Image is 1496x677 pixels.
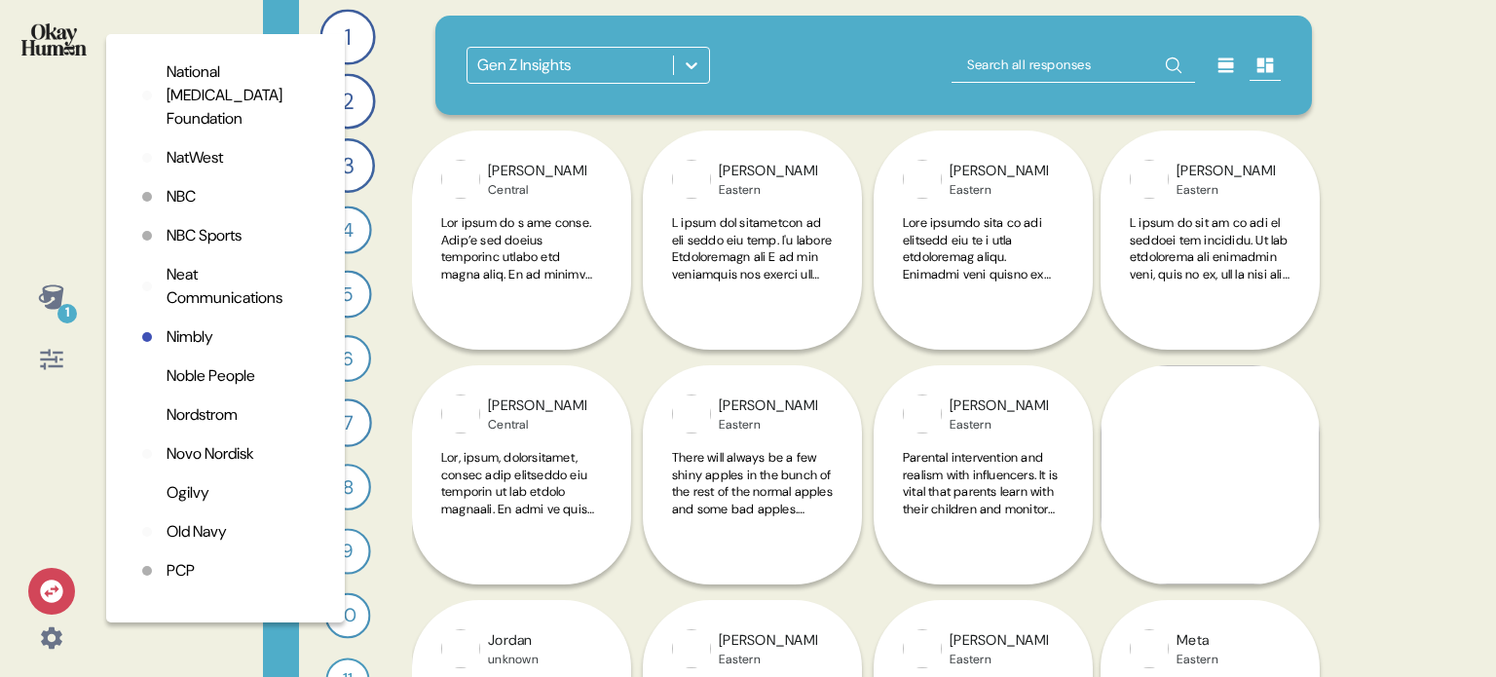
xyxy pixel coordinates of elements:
[950,417,1048,433] div: Eastern
[323,206,371,253] div: 4
[319,73,375,129] div: 2
[952,48,1195,83] input: Search all responses
[1177,630,1218,652] div: Meta
[719,182,817,198] div: Eastern
[324,464,371,510] div: 8
[1177,161,1275,182] div: [PERSON_NAME]
[167,364,255,388] p: Noble People
[167,559,195,583] p: PCP
[950,161,1048,182] div: [PERSON_NAME]
[320,138,375,193] div: 3
[488,161,586,182] div: [PERSON_NAME]
[167,146,223,169] p: NatWest
[1177,182,1275,198] div: Eastern
[719,652,817,667] div: Eastern
[488,417,586,433] div: Central
[167,442,254,466] p: Novo Nordisk
[167,325,213,349] p: Nimbly
[323,398,372,447] div: 7
[719,395,817,417] div: [PERSON_NAME]
[319,9,375,64] div: 1
[167,60,314,131] p: National [MEDICAL_DATA] Foundation
[950,652,1048,667] div: Eastern
[719,417,817,433] div: Eastern
[1177,652,1218,667] div: Eastern
[167,403,238,427] p: Nordstrom
[324,528,370,574] div: 9
[488,395,586,417] div: [PERSON_NAME]
[324,335,371,382] div: 6
[167,481,209,505] p: Ogilvy
[57,304,77,323] div: 1
[167,224,242,247] p: NBC Sports
[21,23,87,56] img: okayhuman.3b1b6348.png
[950,182,1048,198] div: Eastern
[488,630,539,652] div: Jordan
[323,270,371,318] div: 5
[488,182,586,198] div: Central
[488,652,539,667] div: unknown
[167,185,196,208] p: NBC
[477,54,571,77] div: Gen Z Insights
[950,395,1048,417] div: [PERSON_NAME]
[950,630,1048,652] div: [PERSON_NAME]
[325,593,371,639] div: 10
[167,598,280,621] p: [PERSON_NAME]
[719,161,817,182] div: [PERSON_NAME]
[719,630,817,652] div: [PERSON_NAME]
[167,263,314,310] p: Neat Communications
[167,520,227,544] p: Old Navy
